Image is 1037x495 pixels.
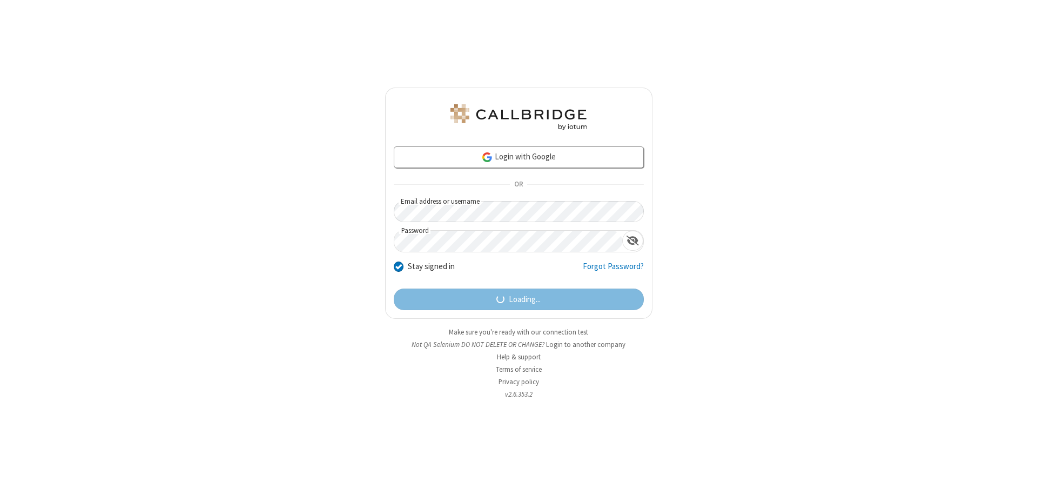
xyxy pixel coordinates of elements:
button: Loading... [394,289,644,310]
span: OR [510,177,527,192]
input: Email address or username [394,201,644,222]
a: Make sure you're ready with our connection test [449,327,588,337]
a: Login with Google [394,146,644,168]
iframe: Chat [1010,467,1029,487]
a: Terms of service [496,365,542,374]
li: Not QA Selenium DO NOT DELETE OR CHANGE? [385,339,652,350]
a: Forgot Password? [583,260,644,281]
button: Login to another company [546,339,625,350]
img: QA Selenium DO NOT DELETE OR CHANGE [448,104,589,130]
div: Show password [622,231,643,251]
li: v2.6.353.2 [385,389,652,399]
a: Help & support [497,352,541,362]
img: google-icon.png [481,151,493,163]
label: Stay signed in [408,260,455,273]
span: Loading... [509,293,541,306]
a: Privacy policy [499,377,539,386]
input: Password [394,231,622,252]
